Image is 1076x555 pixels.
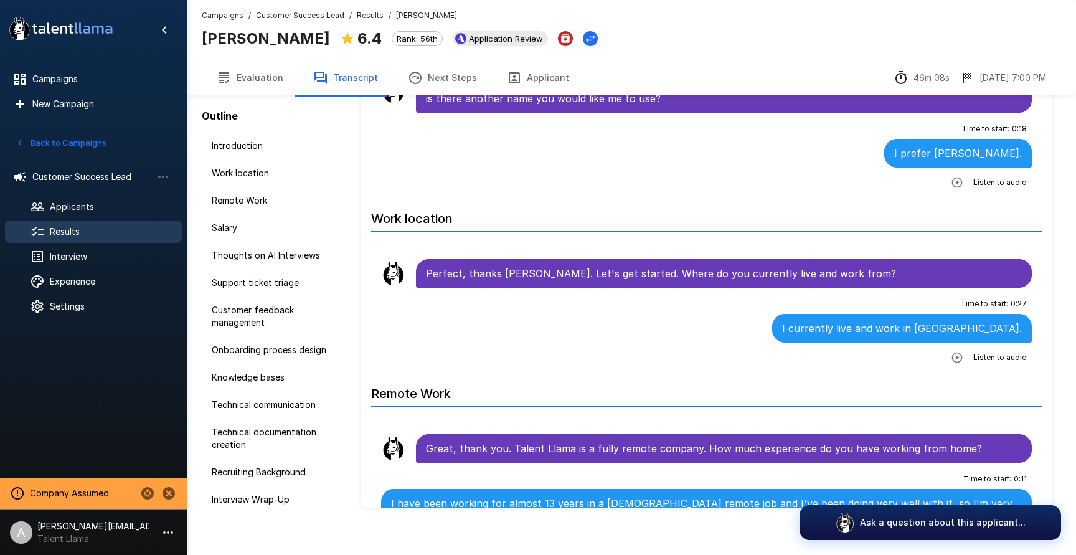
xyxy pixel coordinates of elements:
div: View profile in Ashby [453,31,548,46]
p: Great, thank you. Talent Llama is a fully remote company. How much experience do you have working... [426,441,1022,456]
div: Interview Wrap-Up [202,488,346,511]
span: Application Review [464,34,548,44]
b: [PERSON_NAME] [202,29,330,47]
span: Thoughts on AI Interviews [212,249,336,262]
span: Onboarding process design [212,344,336,356]
span: / [389,9,391,22]
span: 0 : 11 [1014,473,1027,485]
button: Applicant [492,60,584,95]
span: Knowledge bases [212,371,336,384]
p: I have been working for almost 13 years in a [DEMOGRAPHIC_DATA] remote job and I've been doing ve... [391,496,1022,526]
span: Time to start : [961,123,1009,135]
div: Technical communication [202,394,346,416]
h6: Work location [371,199,1042,232]
span: Interview Wrap-Up [212,493,336,506]
div: Knowledge bases [202,366,346,389]
span: / [349,9,352,22]
u: Results [357,11,384,20]
span: Recruiting Background [212,466,336,478]
button: Archive Applicant [558,31,573,46]
span: Support ticket triage [212,277,336,289]
span: Remote Work [212,194,336,207]
img: logo_glasses@2x.png [835,513,855,533]
span: Listen to audio [973,351,1027,364]
div: The time between starting and completing the interview [894,70,950,85]
p: Ask a question about this applicant... [860,516,1026,529]
span: Technical communication [212,399,336,411]
img: llama_clean.png [381,261,406,286]
span: [PERSON_NAME] [396,9,457,22]
p: I currently live and work in [GEOGRAPHIC_DATA]. [782,321,1022,336]
b: 6.4 [357,29,382,47]
p: [DATE] 7:00 PM [979,72,1046,84]
div: Thoughts on AI Interviews [202,244,346,267]
p: I prefer [PERSON_NAME]. [894,146,1022,161]
span: Time to start : [960,298,1008,310]
span: Listen to audio [973,176,1027,189]
div: Customer feedback management [202,299,346,334]
span: Rank: 56th [392,34,442,44]
b: Outline [202,110,238,122]
p: 46m 08s [913,72,950,84]
button: Ask a question about this applicant... [800,505,1061,540]
p: Perfect, thanks [PERSON_NAME]. Let's get started. Where do you currently live and work from? [426,266,1022,281]
span: / [248,9,251,22]
span: Technical documentation creation [212,426,336,451]
span: 0 : 27 [1011,298,1027,310]
div: Technical documentation creation [202,421,346,456]
u: Campaigns [202,11,243,20]
div: Support ticket triage [202,272,346,294]
button: Change Stage [583,31,598,46]
div: Work location [202,162,346,184]
span: Time to start : [963,473,1011,485]
img: ashbyhq_logo.jpeg [455,33,466,44]
span: Customer feedback management [212,304,336,329]
div: The date and time when the interview was completed [960,70,1046,85]
div: Recruiting Background [202,461,346,483]
h6: Remote Work [371,374,1042,407]
div: Salary [202,217,346,239]
div: Introduction [202,135,346,157]
u: Customer Success Lead [256,11,344,20]
span: Salary [212,222,336,234]
span: Introduction [212,140,336,152]
div: Onboarding process design [202,339,346,361]
img: llama_clean.png [381,436,406,461]
span: 0 : 18 [1012,123,1027,135]
button: Evaluation [202,60,298,95]
button: Next Steps [393,60,492,95]
span: Work location [212,167,336,179]
button: Transcript [298,60,393,95]
div: Remote Work [202,189,346,212]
